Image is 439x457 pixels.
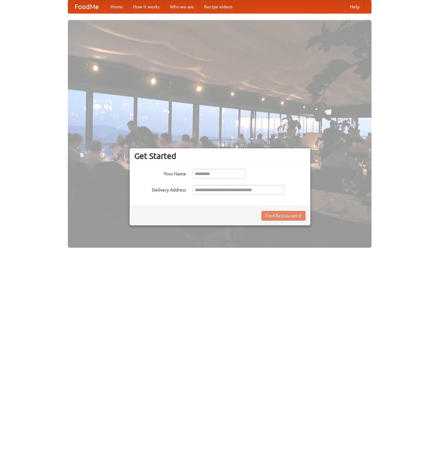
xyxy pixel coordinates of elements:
[199,0,238,13] a: Recipe videos
[345,0,365,13] a: Help
[68,0,105,13] a: FoodMe
[134,169,186,177] label: Your Name
[134,151,306,161] h3: Get Started
[128,0,165,13] a: How it works
[105,0,128,13] a: Home
[134,185,186,193] label: Delivery Address
[165,0,199,13] a: Who we are
[261,211,306,221] button: Find Restaurants!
